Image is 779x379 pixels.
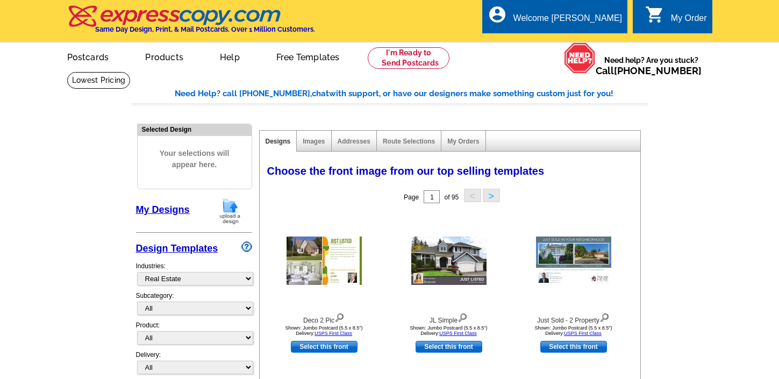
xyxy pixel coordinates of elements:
[267,165,545,177] span: Choose the front image from our top selling templates
[146,137,244,181] span: Your selections will appear here.
[259,44,357,69] a: Free Templates
[291,341,358,353] a: use this design
[175,88,648,100] div: Need Help? call [PHONE_NUMBER], with support, or have our designers make something custom just fo...
[265,325,383,336] div: Shown: Jumbo Postcard (5.5 x 8.5") Delivery:
[628,345,779,379] iframe: LiveChat chat widget
[334,311,345,323] img: view design details
[383,138,435,145] a: Route Selections
[536,237,611,285] img: Just Sold - 2 Property
[645,5,664,24] i: shopping_cart
[312,89,329,98] span: chat
[671,13,707,28] div: My Order
[266,138,291,145] a: Designs
[439,331,477,336] a: USPS First Class
[136,243,218,254] a: Design Templates
[303,138,325,145] a: Images
[599,311,610,323] img: view design details
[216,197,244,225] img: upload-design
[203,44,257,69] a: Help
[483,189,500,202] button: >
[514,311,633,325] div: Just Sold - 2 Property
[136,320,252,350] div: Product:
[444,194,459,201] span: of 95
[458,311,468,323] img: view design details
[464,189,481,202] button: <
[447,138,479,145] a: My Orders
[404,194,419,201] span: Page
[416,341,482,353] a: use this design
[488,5,507,24] i: account_circle
[564,42,596,74] img: help
[136,291,252,320] div: Subcategory:
[138,124,252,134] div: Selected Design
[645,12,707,25] a: shopping_cart My Order
[540,341,607,353] a: use this design
[265,311,383,325] div: Deco 2 Pic
[564,331,602,336] a: USPS First Class
[315,331,352,336] a: USPS First Class
[390,325,508,336] div: Shown: Jumbo Postcard (5.5 x 8.5") Delivery:
[50,44,126,69] a: Postcards
[95,25,315,33] h4: Same Day Design, Print, & Mail Postcards. Over 1 Million Customers.
[614,65,702,76] a: [PHONE_NUMBER]
[513,13,622,28] div: Welcome [PERSON_NAME]
[241,241,252,252] img: design-wizard-help-icon.png
[67,13,315,33] a: Same Day Design, Print, & Mail Postcards. Over 1 Million Customers.
[338,138,370,145] a: Addresses
[136,256,252,291] div: Industries:
[596,55,707,76] span: Need help? Are you stuck?
[596,65,702,76] span: Call
[390,311,508,325] div: JL Simple
[128,44,201,69] a: Products
[136,204,190,215] a: My Designs
[287,237,362,285] img: Deco 2 Pic
[514,325,633,336] div: Shown: Jumbo Postcard (5.5 x 8.5") Delivery:
[411,237,487,285] img: JL Simple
